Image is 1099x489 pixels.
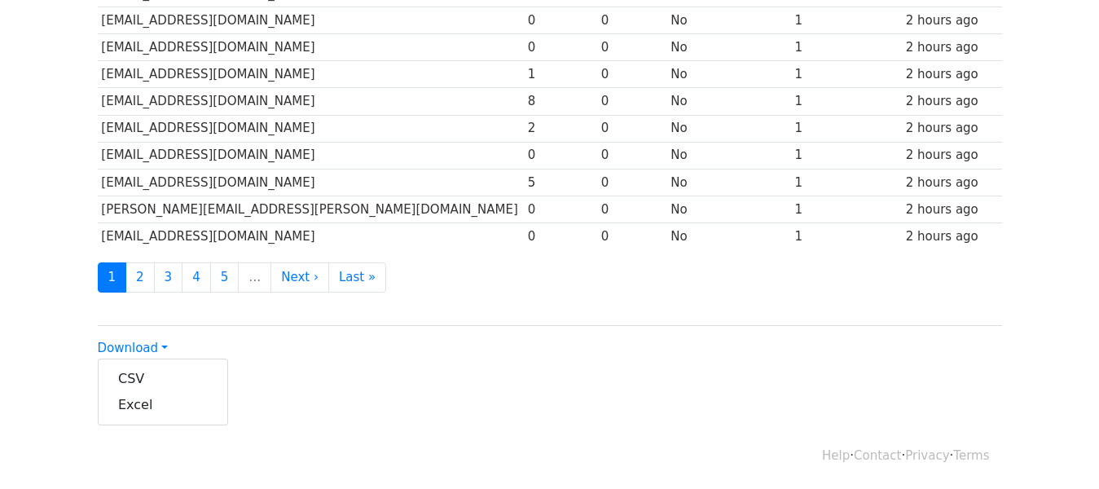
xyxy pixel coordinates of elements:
td: [EMAIL_ADDRESS][DOMAIN_NAME] [98,169,524,196]
a: Terms [953,448,989,463]
a: 4 [182,262,211,293]
a: Last » [328,262,386,293]
td: 2 hours ago [902,115,1002,142]
td: No [667,7,791,34]
a: 1 [98,262,127,293]
td: 2 hours ago [902,196,1002,222]
td: 0 [597,222,667,249]
td: No [667,196,791,222]
td: No [667,115,791,142]
td: 0 [524,222,597,249]
td: 2 hours ago [902,7,1002,34]
td: No [667,222,791,249]
td: 1 [524,61,597,88]
a: Download [98,341,168,355]
a: 3 [154,262,183,293]
td: 0 [524,142,597,169]
td: 1 [791,88,902,115]
td: 5 [524,169,597,196]
td: 1 [791,142,902,169]
td: 2 hours ago [902,88,1002,115]
a: CSV [99,366,227,392]
td: 0 [597,61,667,88]
td: 0 [524,34,597,61]
td: No [667,61,791,88]
td: [EMAIL_ADDRESS][DOMAIN_NAME] [98,115,524,142]
a: Help [822,448,850,463]
td: [EMAIL_ADDRESS][DOMAIN_NAME] [98,222,524,249]
td: [EMAIL_ADDRESS][DOMAIN_NAME] [98,61,524,88]
td: 1 [791,115,902,142]
a: 2 [125,262,155,293]
td: No [667,34,791,61]
td: [PERSON_NAME][EMAIL_ADDRESS][PERSON_NAME][DOMAIN_NAME] [98,196,524,222]
td: 0 [597,115,667,142]
td: 1 [791,196,902,222]
td: No [667,142,791,169]
td: 2 hours ago [902,222,1002,249]
td: [EMAIL_ADDRESS][DOMAIN_NAME] [98,142,524,169]
td: 1 [791,34,902,61]
td: 0 [597,142,667,169]
a: 5 [210,262,240,293]
td: [EMAIL_ADDRESS][DOMAIN_NAME] [98,34,524,61]
td: 2 [524,115,597,142]
td: 8 [524,88,597,115]
td: 1 [791,61,902,88]
td: No [667,88,791,115]
td: 2 hours ago [902,34,1002,61]
a: Excel [99,392,227,418]
td: 0 [597,34,667,61]
iframe: Chat Widget [1018,411,1099,489]
td: 0 [524,196,597,222]
td: [EMAIL_ADDRESS][DOMAIN_NAME] [98,88,524,115]
a: Privacy [905,448,949,463]
td: 2 hours ago [902,61,1002,88]
td: 0 [597,88,667,115]
td: 1 [791,7,902,34]
a: Next › [270,262,329,293]
td: 1 [791,222,902,249]
td: 0 [524,7,597,34]
td: 0 [597,196,667,222]
td: 2 hours ago [902,169,1002,196]
td: 2 hours ago [902,142,1002,169]
td: 0 [597,169,667,196]
td: 0 [597,7,667,34]
td: 1 [791,169,902,196]
a: Contact [854,448,901,463]
td: No [667,169,791,196]
td: [EMAIL_ADDRESS][DOMAIN_NAME] [98,7,524,34]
